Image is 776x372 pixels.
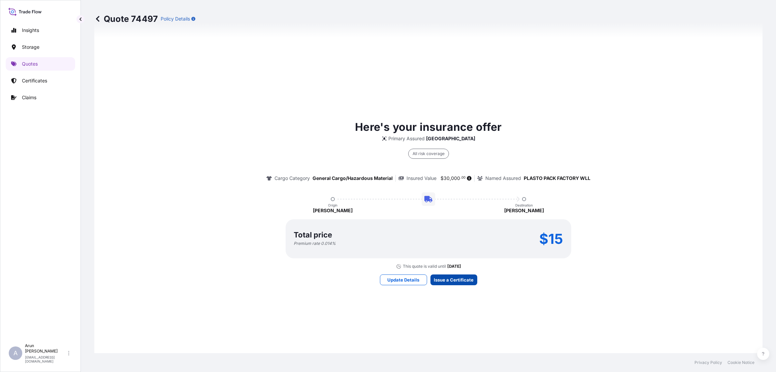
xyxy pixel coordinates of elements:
button: Issue a Certificate [430,274,477,285]
span: 000 [451,176,460,181]
p: [PERSON_NAME] [504,207,544,214]
p: [GEOGRAPHIC_DATA] [426,135,475,142]
p: Certificates [22,77,47,84]
p: [DATE] [447,264,461,269]
span: , [450,176,451,181]
a: Quotes [6,57,75,71]
span: $ [441,176,444,181]
p: Named Assured [485,175,521,182]
p: Issue a Certificate [434,276,474,283]
a: Claims [6,91,75,104]
p: Quotes [22,61,38,67]
p: Premium rate 0.014 % [294,241,336,246]
p: Insights [22,27,39,34]
p: Policy Details [161,15,190,22]
a: Storage [6,40,75,54]
a: Cookie Notice [727,360,754,365]
div: All risk coverage [408,149,449,159]
span: . [460,177,461,179]
button: Update Details [380,274,427,285]
p: Quote 74497 [94,13,158,24]
p: Primary Assured [388,135,425,142]
p: [PERSON_NAME] [313,207,353,214]
p: Claims [22,94,36,101]
p: PLASTO PACK FACTORY WLL [524,175,590,182]
p: Cargo Category [274,175,310,182]
a: Certificates [6,74,75,87]
p: Arun [PERSON_NAME] [25,343,67,354]
p: Destination [515,203,533,207]
p: Total price [294,231,332,238]
a: Privacy Policy [694,360,722,365]
span: 30 [444,176,450,181]
p: Update Details [387,276,419,283]
span: 00 [461,177,465,179]
a: Insights [6,24,75,37]
p: Origin [328,203,337,207]
p: This quote is valid until [403,264,446,269]
p: $15 [539,233,563,244]
span: A [13,350,18,357]
p: General Cargo/Hazardous Material [313,175,393,182]
p: Here's your insurance offer [355,119,502,135]
p: [EMAIL_ADDRESS][DOMAIN_NAME] [25,355,67,363]
p: Storage [22,44,39,50]
p: Insured Value [407,175,437,182]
